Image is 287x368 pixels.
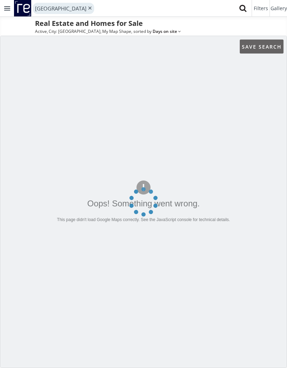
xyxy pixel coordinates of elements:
[33,3,94,14] div: [GEOGRAPHIC_DATA]
[49,28,101,34] span: City: [GEOGRAPHIC_DATA] ,
[35,19,143,28] h1: Real Estate and Homes for Sale
[131,28,181,34] span: , sorted by
[102,28,131,34] span: My Map Shape
[35,28,48,34] span: Active ,
[153,28,181,34] span: Days on site
[271,5,287,12] span: Gallery
[254,5,268,12] span: Filters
